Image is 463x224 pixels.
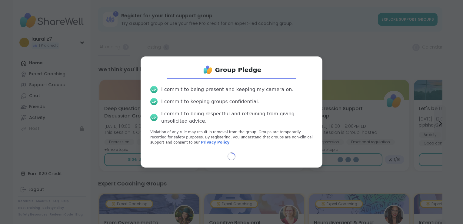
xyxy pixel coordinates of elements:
[161,110,313,125] div: I commit to being respectful and refraining from giving unsolicited advice.
[161,86,293,93] div: I commit to being present and keeping my camera on.
[202,64,214,76] img: ShareWell Logo
[215,66,261,74] h1: Group Pledge
[150,130,313,145] p: Violation of any rule may result in removal from the group. Groups are temporarily recorded for s...
[161,98,259,105] div: I commit to keeping groups confidential.
[201,140,229,144] a: Privacy Policy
